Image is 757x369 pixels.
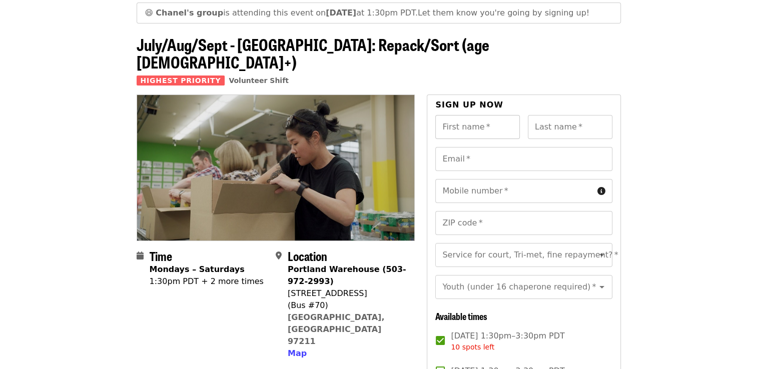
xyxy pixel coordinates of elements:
input: Last name [528,115,612,139]
span: Let them know you're going by signing up! [418,8,589,17]
input: ZIP code [435,211,612,235]
span: Highest Priority [137,75,225,85]
span: is attending this event on at 1:30pm PDT. [156,8,418,17]
strong: Mondays – Saturdays [150,264,245,274]
strong: Portland Warehouse (503-972-2993) [288,264,406,286]
strong: [DATE] [326,8,356,17]
span: grinning face emoji [145,8,154,17]
input: Email [435,147,612,171]
span: Location [288,247,327,264]
span: 10 spots left [451,343,494,351]
button: Map [288,347,307,359]
img: July/Aug/Sept - Portland: Repack/Sort (age 8+) organized by Oregon Food Bank [137,95,415,240]
a: Volunteer Shift [229,76,289,84]
a: [GEOGRAPHIC_DATA], [GEOGRAPHIC_DATA] 97211 [288,312,385,346]
span: Map [288,348,307,358]
span: July/Aug/Sept - [GEOGRAPHIC_DATA]: Repack/Sort (age [DEMOGRAPHIC_DATA]+) [137,32,489,73]
span: Sign up now [435,100,503,109]
div: [STREET_ADDRESS] [288,287,407,299]
div: (Bus #70) [288,299,407,311]
div: 1:30pm PDT + 2 more times [150,275,264,287]
i: map-marker-alt icon [276,251,282,260]
span: Time [150,247,172,264]
i: calendar icon [137,251,144,260]
input: First name [435,115,520,139]
strong: Chanel's group [156,8,223,17]
button: Open [595,248,609,262]
i: circle-info icon [597,186,605,196]
button: Open [595,280,609,294]
input: Mobile number [435,179,593,203]
span: [DATE] 1:30pm–3:30pm PDT [451,330,564,352]
span: Available times [435,309,487,322]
